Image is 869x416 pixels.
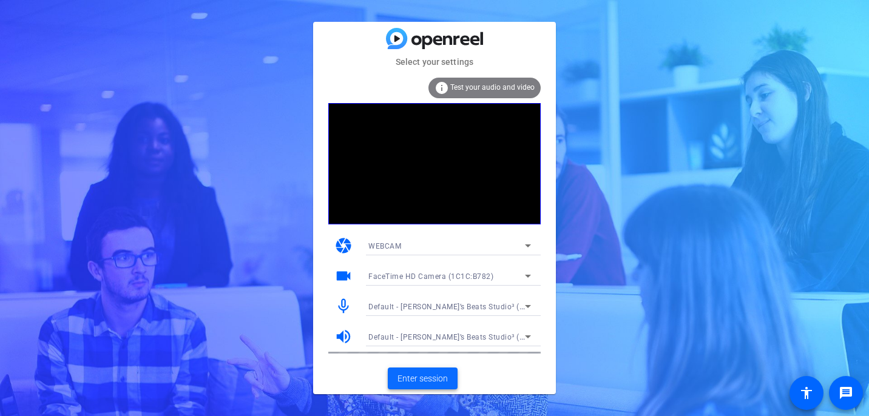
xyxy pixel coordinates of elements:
span: Default - [PERSON_NAME]’s Beats Studio³ (Bluetooth) [368,332,556,341]
mat-icon: message [839,386,853,400]
button: Enter session [388,367,458,389]
mat-icon: videocam [334,267,353,285]
mat-icon: mic_none [334,297,353,315]
mat-icon: info [434,81,449,95]
img: blue-gradient.svg [386,28,483,49]
span: Enter session [397,372,448,385]
mat-icon: accessibility [799,386,814,400]
span: Default - [PERSON_NAME]’s Beats Studio³ (Bluetooth) [368,301,556,311]
span: FaceTime HD Camera (1C1C:B782) [368,272,493,281]
span: WEBCAM [368,242,401,250]
mat-card-subtitle: Select your settings [313,55,556,69]
mat-icon: volume_up [334,327,353,346]
mat-icon: camera [334,237,353,255]
span: Test your audio and video [450,83,535,92]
